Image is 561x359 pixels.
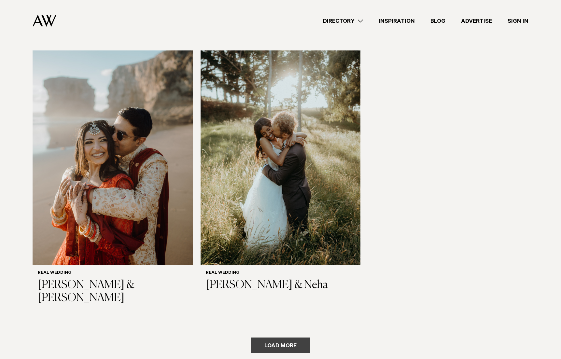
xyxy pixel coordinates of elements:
h3: [PERSON_NAME] & Neha [206,279,356,292]
a: Inspiration [371,17,423,25]
a: Blog [423,17,453,25]
img: Auckland Weddings Logo [33,15,56,27]
a: Advertise [453,17,500,25]
h3: [PERSON_NAME] & [PERSON_NAME] [38,279,188,305]
button: Load more [251,338,310,353]
h6: Real Wedding [206,270,356,276]
h6: Real Wedding [38,270,188,276]
a: Real Wedding | Ted & Neha Real Wedding [PERSON_NAME] & Neha [201,50,361,297]
img: Real Wedding | Ted & Neha [201,50,361,265]
a: Sign In [500,17,536,25]
a: Directory [315,17,371,25]
img: Real Wedding | Meenu & Pranshu [33,50,193,265]
a: Real Wedding | Meenu & Pranshu Real Wedding [PERSON_NAME] & [PERSON_NAME] [33,50,193,310]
